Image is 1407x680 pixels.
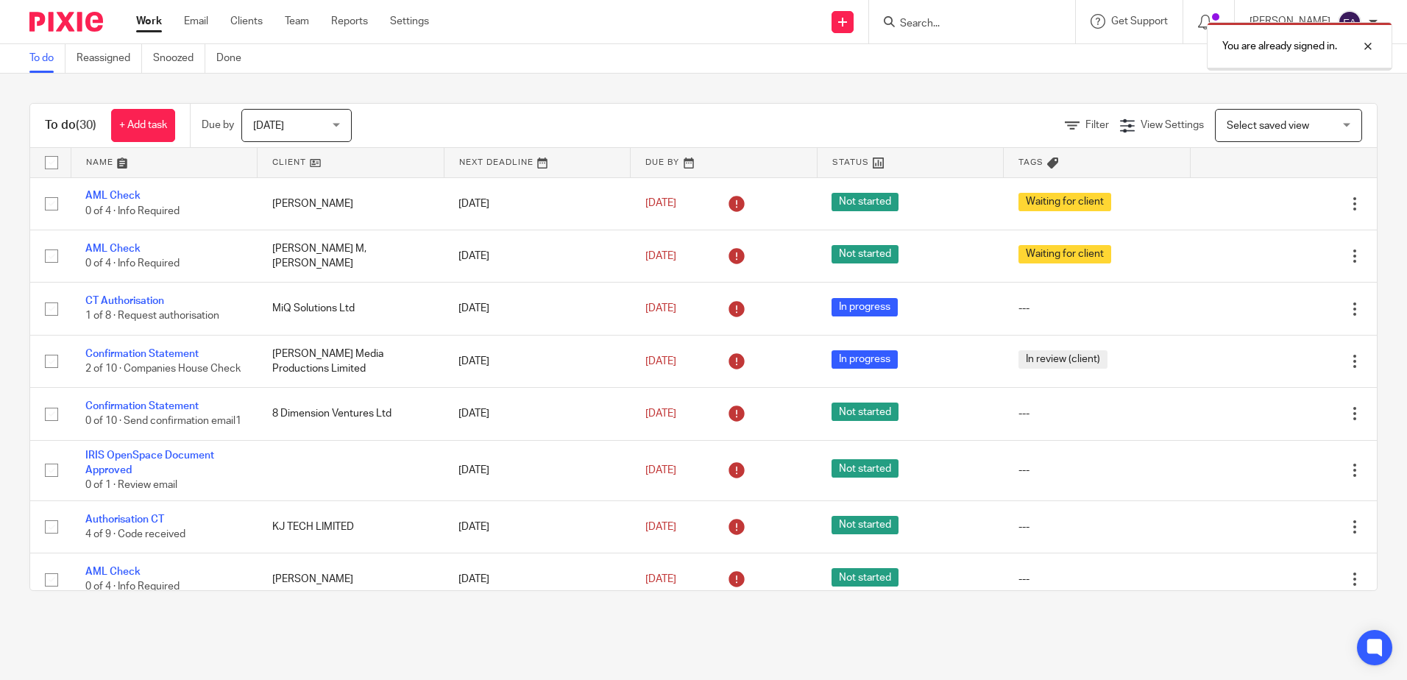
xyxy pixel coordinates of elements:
a: Snoozed [153,44,205,73]
td: [DATE] [444,335,631,387]
span: [DATE] [253,121,284,131]
span: Select saved view [1227,121,1309,131]
span: In progress [832,298,898,316]
img: Pixie [29,12,103,32]
span: [DATE] [645,303,676,314]
span: [DATE] [645,199,676,209]
a: Work [136,14,162,29]
td: [PERSON_NAME] M, [PERSON_NAME] [258,230,444,282]
td: [PERSON_NAME] [258,177,444,230]
div: --- [1018,572,1176,587]
span: [DATE] [645,465,676,475]
a: Confirmation Statement [85,349,199,359]
span: In progress [832,350,898,369]
div: --- [1018,463,1176,478]
a: AML Check [85,191,141,201]
td: 8 Dimension Ventures Ltd [258,388,444,440]
span: 0 of 4 · Info Required [85,206,180,216]
div: --- [1018,301,1176,316]
a: To do [29,44,65,73]
span: [DATE] [645,251,676,261]
div: --- [1018,520,1176,534]
a: Team [285,14,309,29]
a: Clients [230,14,263,29]
span: 0 of 1 · Review email [85,481,177,491]
td: [DATE] [444,440,631,500]
span: [DATE] [645,574,676,584]
td: [DATE] [444,283,631,335]
td: [DATE] [444,553,631,606]
span: In review (client) [1018,350,1107,369]
a: Confirmation Statement [85,401,199,411]
a: IRIS OpenSpace Document Approved [85,450,214,475]
a: Email [184,14,208,29]
h1: To do [45,118,96,133]
a: Reassigned [77,44,142,73]
td: [PERSON_NAME] Media Productions Limited [258,335,444,387]
span: 0 of 4 · Info Required [85,582,180,592]
a: Done [216,44,252,73]
a: AML Check [85,244,141,254]
span: Not started [832,193,899,211]
div: --- [1018,406,1176,421]
td: [PERSON_NAME] [258,553,444,606]
span: Not started [832,459,899,478]
span: 1 of 8 · Request authorisation [85,311,219,322]
span: Waiting for client [1018,193,1111,211]
img: svg%3E [1338,10,1361,34]
span: Not started [832,568,899,587]
span: [DATE] [645,522,676,532]
span: 2 of 10 · Companies House Check [85,364,241,374]
span: Not started [832,516,899,534]
span: View Settings [1141,120,1204,130]
span: Not started [832,245,899,263]
a: Authorisation CT [85,514,164,525]
a: AML Check [85,567,141,577]
span: Filter [1085,120,1109,130]
span: 4 of 9 · Code received [85,529,185,539]
span: [DATE] [645,356,676,366]
span: (30) [76,119,96,131]
a: Settings [390,14,429,29]
td: [DATE] [444,388,631,440]
p: Due by [202,118,234,132]
span: Not started [832,403,899,421]
span: Waiting for client [1018,245,1111,263]
td: KJ TECH LIMITED [258,500,444,553]
td: [DATE] [444,230,631,282]
span: 0 of 4 · Info Required [85,258,180,269]
span: Tags [1018,158,1043,166]
td: [DATE] [444,500,631,553]
a: CT Authorisation [85,296,164,306]
p: You are already signed in. [1222,39,1337,54]
span: [DATE] [645,408,676,419]
a: Reports [331,14,368,29]
a: + Add task [111,109,175,142]
td: [DATE] [444,177,631,230]
td: MiQ Solutions Ltd [258,283,444,335]
span: 0 of 10 · Send confirmation email1 [85,417,241,427]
